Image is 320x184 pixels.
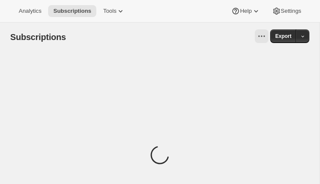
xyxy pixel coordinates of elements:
[275,33,291,40] span: Export
[226,5,265,17] button: Help
[255,29,268,43] button: View actions for Subscriptions
[48,5,96,17] button: Subscriptions
[53,8,91,14] span: Subscriptions
[281,8,301,14] span: Settings
[240,8,251,14] span: Help
[19,8,41,14] span: Analytics
[267,5,306,17] button: Settings
[103,8,116,14] span: Tools
[14,5,46,17] button: Analytics
[98,5,130,17] button: Tools
[270,29,297,43] button: Export
[10,32,66,42] span: Subscriptions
